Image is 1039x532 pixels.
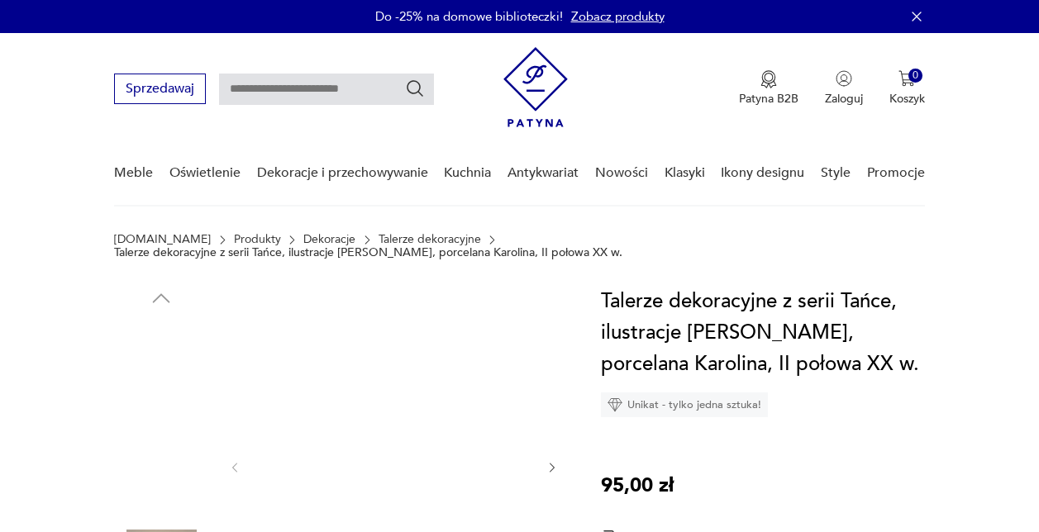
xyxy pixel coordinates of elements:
img: Ikona koszyka [898,70,915,87]
a: Antykwariat [508,141,579,205]
a: Nowości [595,141,648,205]
button: Patyna B2B [739,70,798,107]
a: Promocje [867,141,925,205]
img: Ikona diamentu [608,397,622,412]
img: Patyna - sklep z meblami i dekoracjami vintage [503,47,568,127]
p: Koszyk [889,91,925,107]
a: Dekoracje [303,233,355,246]
a: Ikony designu [721,141,804,205]
button: Szukaj [405,78,425,98]
div: 0 [908,69,922,83]
img: Ikonka użytkownika [836,70,852,87]
img: Zdjęcie produktu Talerze dekoracyjne z serii Tańce, ilustracje Zofii Stryjeńskiej, porcelana Karo... [114,425,208,519]
button: 0Koszyk [889,70,925,107]
a: Zobacz produkty [571,8,665,25]
p: Patyna B2B [739,91,798,107]
p: 95,00 zł [601,470,674,501]
p: Zaloguj [825,91,863,107]
img: Zdjęcie produktu Talerze dekoracyjne z serii Tańce, ilustracje Zofii Stryjeńskiej, porcelana Karo... [114,319,208,413]
div: Unikat - tylko jedna sztuka! [601,392,768,417]
button: Sprzedawaj [114,74,206,104]
h1: Talerze dekoracyjne z serii Tańce, ilustracje [PERSON_NAME], porcelana Karolina, II połowa XX w. [601,286,925,380]
a: Talerze dekoracyjne [379,233,481,246]
button: Zaloguj [825,70,863,107]
a: [DOMAIN_NAME] [114,233,211,246]
a: Style [821,141,851,205]
a: Produkty [234,233,281,246]
a: Sprzedawaj [114,84,206,96]
a: Oświetlenie [169,141,241,205]
a: Klasyki [665,141,705,205]
img: Ikona medalu [760,70,777,88]
a: Meble [114,141,153,205]
a: Dekoracje i przechowywanie [257,141,428,205]
a: Ikona medaluPatyna B2B [739,70,798,107]
a: Kuchnia [444,141,491,205]
p: Talerze dekoracyjne z serii Tańce, ilustracje [PERSON_NAME], porcelana Karolina, II połowa XX w. [114,246,622,259]
p: Do -25% na domowe biblioteczki! [375,8,563,25]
